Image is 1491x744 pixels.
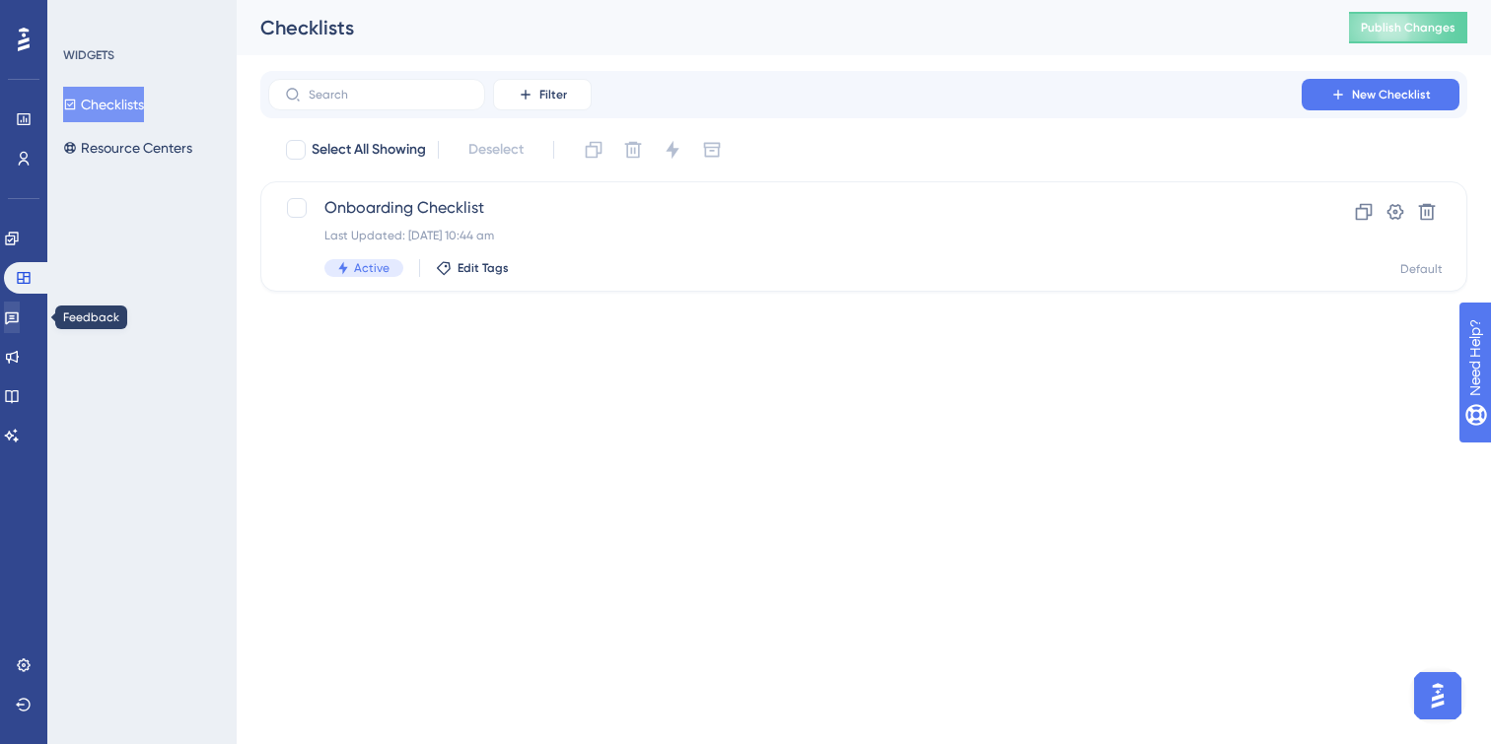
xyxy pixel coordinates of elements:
div: Default [1400,261,1443,277]
button: Filter [493,79,592,110]
button: Checklists [63,87,144,122]
button: Edit Tags [436,260,509,276]
button: New Checklist [1302,79,1459,110]
span: Filter [539,87,567,102]
span: Publish Changes [1361,20,1455,35]
span: Select All Showing [312,138,426,162]
span: New Checklist [1352,87,1431,102]
span: Onboarding Checklist [324,196,1245,220]
iframe: UserGuiding AI Assistant Launcher [1408,666,1467,725]
span: Need Help? [46,5,123,29]
div: Checklists [260,14,1300,41]
span: Edit Tags [458,260,509,276]
button: Deselect [451,132,541,168]
div: Last Updated: [DATE] 10:44 am [324,228,1245,243]
span: Active [354,260,390,276]
span: Deselect [468,138,524,162]
input: Search [309,88,468,101]
button: Publish Changes [1349,12,1467,43]
div: WIDGETS [63,47,114,63]
button: Resource Centers [63,130,192,166]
